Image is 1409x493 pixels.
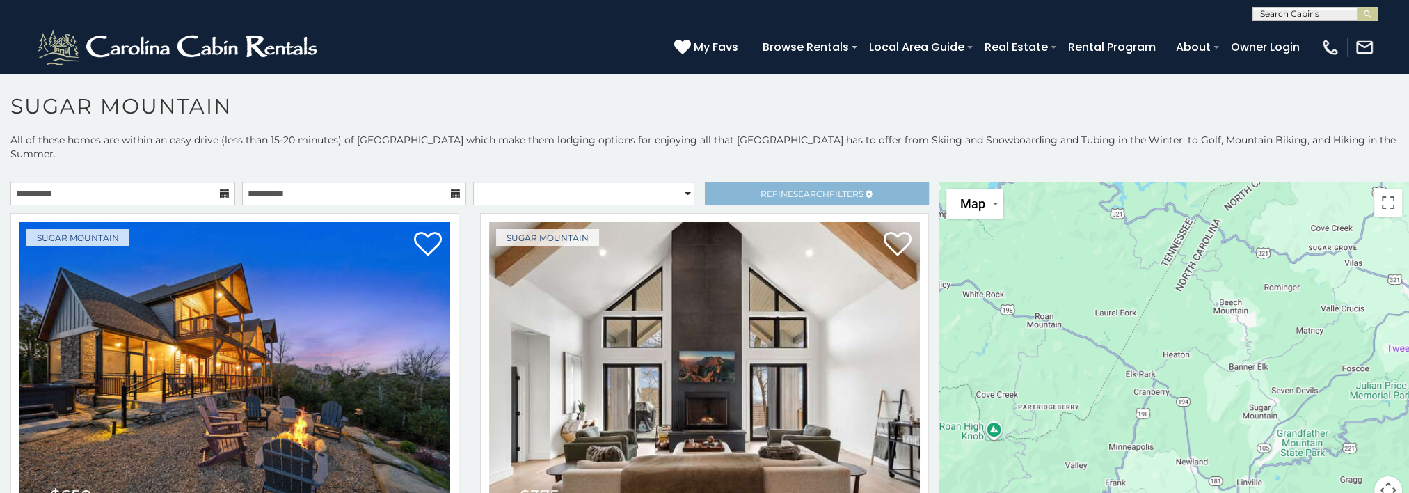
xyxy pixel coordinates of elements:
a: Local Area Guide [862,35,971,59]
a: Owner Login [1224,35,1307,59]
a: About [1169,35,1218,59]
a: RefineSearchFilters [705,182,930,205]
img: White-1-2.png [35,26,324,68]
a: My Favs [674,38,742,56]
a: Add to favorites [884,230,912,260]
a: Rental Program [1061,35,1163,59]
button: Toggle fullscreen view [1374,189,1402,217]
a: Browse Rentals [756,35,856,59]
a: Sugar Mountain [496,229,599,246]
button: Change map style [946,189,1003,219]
a: Real Estate [978,35,1055,59]
img: phone-regular-white.png [1321,38,1340,57]
span: Search [793,189,829,199]
img: mail-regular-white.png [1355,38,1374,57]
a: Sugar Mountain [26,229,129,246]
span: Refine Filters [761,189,863,199]
a: Add to favorites [414,230,442,260]
span: Map [960,196,985,211]
span: My Favs [694,38,738,56]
